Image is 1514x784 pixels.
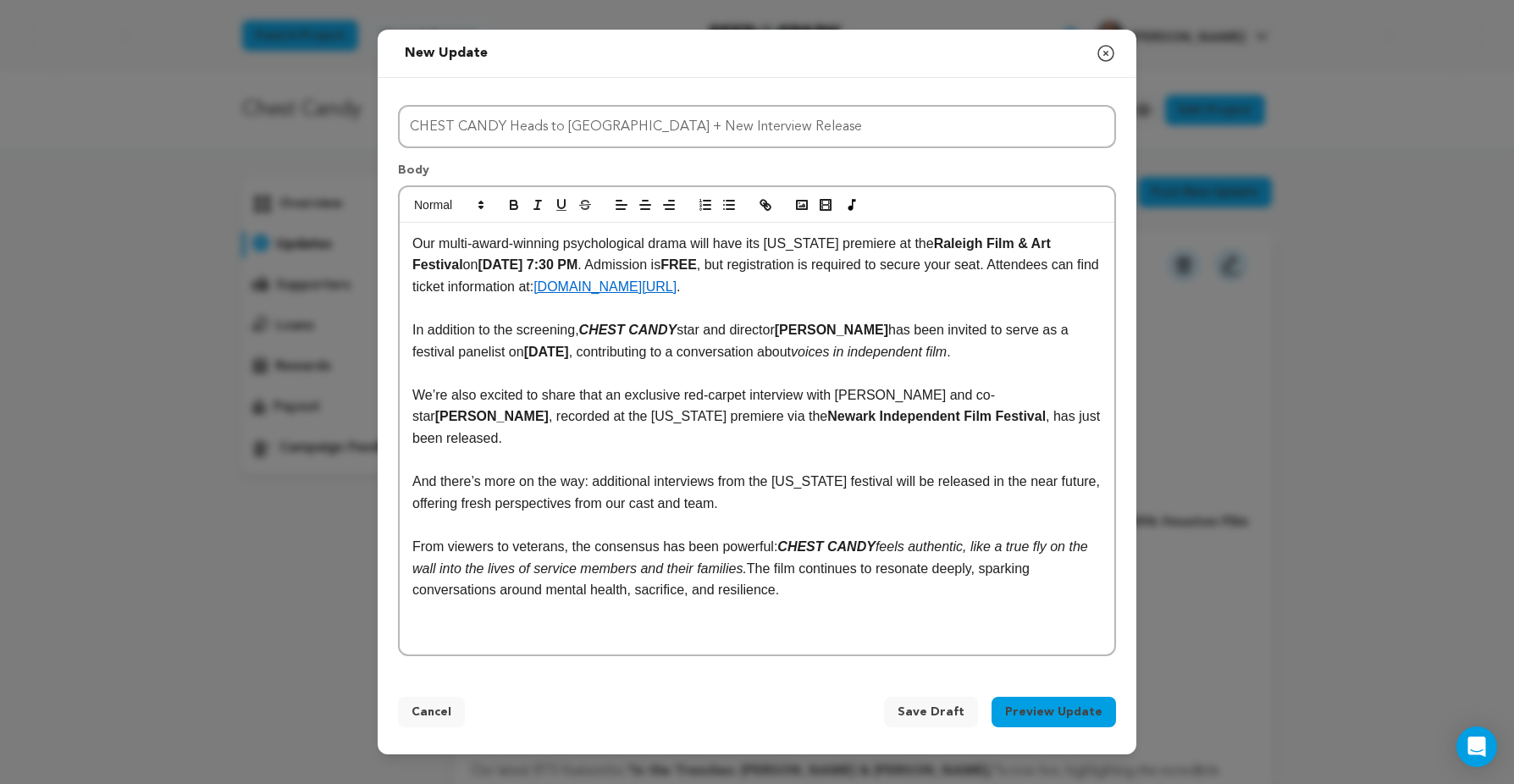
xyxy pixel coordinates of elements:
[412,471,1102,514] p: And there’s more on the way: additional interviews from the [US_STATE] festival will be released ...
[478,257,577,272] strong: [DATE] 7:30 PM
[992,697,1116,727] button: Preview Update
[398,697,465,727] button: Cancel
[884,697,978,727] button: Save Draft
[412,384,1102,450] p: We’re also excited to share that an exclusive red-carpet interview with [PERSON_NAME] and co-star...
[533,279,677,294] a: [DOMAIN_NAME][URL]
[398,105,1116,148] input: Title
[827,409,1046,423] strong: Newark Independent Film Festival
[412,233,1102,298] p: Our multi-award-winning psychological drama will have its [US_STATE] premiere at the on . Admissi...
[405,47,488,60] span: New update
[777,539,876,554] em: CHEST CANDY
[1456,726,1497,767] div: Open Intercom Messenger
[660,257,697,272] strong: FREE
[579,323,677,337] em: CHEST CANDY
[412,319,1102,362] p: In addition to the screening, star and director has been invited to serve as a festival panelist ...
[435,409,549,423] strong: [PERSON_NAME]
[775,323,888,337] strong: [PERSON_NAME]
[412,539,1091,576] em: feels authentic, like a true fly on the wall into the lives of service members and their families.
[412,536,1102,601] p: From viewers to veterans, the consensus has been powerful: The film continues to resonate deeply,...
[524,345,569,359] strong: [DATE]
[791,345,947,359] em: voices in independent film
[898,704,964,721] span: Save Draft
[398,162,1116,185] p: Body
